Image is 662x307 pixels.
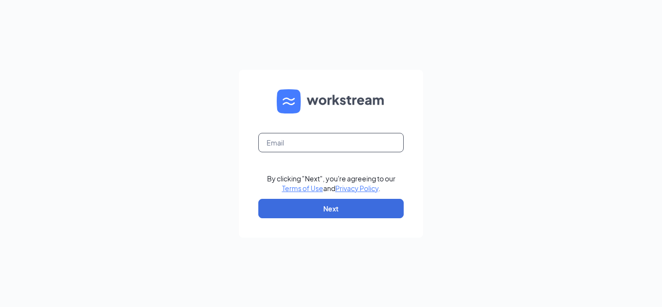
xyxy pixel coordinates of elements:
[258,133,404,152] input: Email
[282,184,323,193] a: Terms of Use
[267,174,395,193] div: By clicking "Next", you're agreeing to our and .
[335,184,378,193] a: Privacy Policy
[277,89,385,113] img: WS logo and Workstream text
[258,199,404,218] button: Next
